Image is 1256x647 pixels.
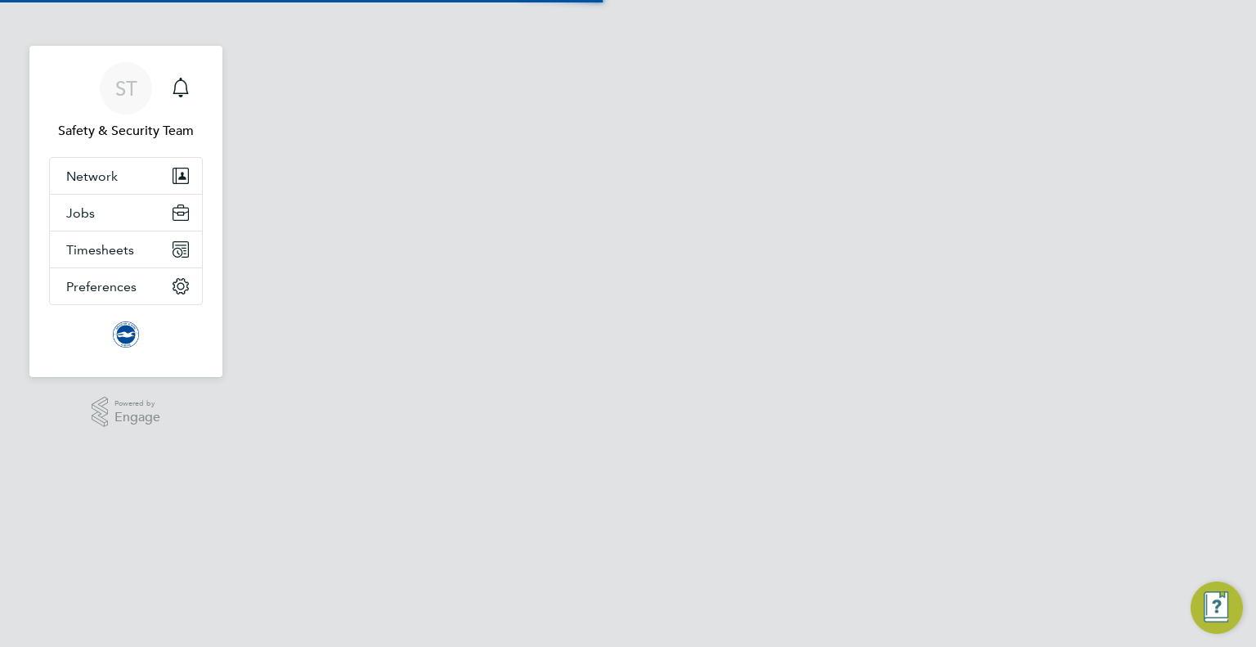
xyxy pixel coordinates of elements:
[66,279,137,294] span: Preferences
[49,321,203,348] a: Go to home page
[29,46,222,377] nav: Main navigation
[50,158,202,194] button: Network
[50,195,202,231] button: Jobs
[114,411,160,425] span: Engage
[50,268,202,304] button: Preferences
[49,121,203,141] span: Safety & Security Team
[114,397,160,411] span: Powered by
[115,78,137,99] span: ST
[50,231,202,267] button: Timesheets
[66,168,118,184] span: Network
[1191,582,1243,634] button: Engage Resource Center
[113,321,139,348] img: brightonandhovealbion-logo-retina.png
[92,397,161,428] a: Powered byEngage
[49,62,203,141] a: STSafety & Security Team
[66,205,95,221] span: Jobs
[66,242,134,258] span: Timesheets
